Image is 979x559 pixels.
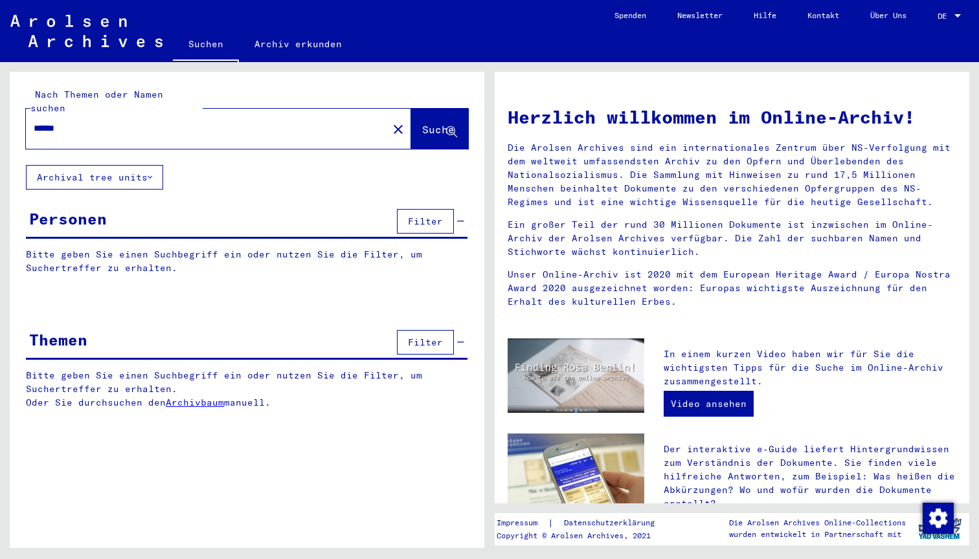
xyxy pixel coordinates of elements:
span: Filter [408,215,443,227]
div: | [497,516,670,530]
p: wurden entwickelt in Partnerschaft mit [729,529,906,540]
p: Die Arolsen Archives sind ein internationales Zentrum über NS-Verfolgung mit dem weltweit umfasse... [508,141,956,209]
span: DE [938,12,952,21]
p: Die Arolsen Archives Online-Collections [729,517,906,529]
p: Der interaktive e-Guide liefert Hintergrundwissen zum Verständnis der Dokumente. Sie finden viele... [664,443,956,510]
button: Suche [411,109,468,149]
img: Zustimmung ändern [923,503,954,534]
p: Bitte geben Sie einen Suchbegriff ein oder nutzen Sie die Filter, um Suchertreffer zu erhalten. [26,248,467,275]
button: Filter [397,330,454,355]
mat-icon: close [390,122,406,137]
mat-label: Nach Themen oder Namen suchen [30,89,163,114]
div: Personen [29,207,107,230]
p: Ein großer Teil der rund 30 Millionen Dokumente ist inzwischen im Online-Archiv der Arolsen Archi... [508,218,956,259]
p: In einem kurzen Video haben wir für Sie die wichtigsten Tipps für die Suche im Online-Archiv zusa... [664,347,956,388]
a: Video ansehen [664,391,754,417]
a: Datenschutzerklärung [554,516,670,530]
a: Archiv erkunden [239,28,357,60]
button: Clear [385,116,411,142]
a: Suchen [173,28,239,62]
p: Copyright © Arolsen Archives, 2021 [497,530,670,542]
div: Themen [29,328,87,351]
button: Filter [397,209,454,234]
p: Bitte geben Sie einen Suchbegriff ein oder nutzen Sie die Filter, um Suchertreffer zu erhalten. O... [26,369,468,410]
button: Archival tree units [26,165,163,190]
a: Impressum [497,516,548,530]
span: Suche [422,123,455,136]
span: Filter [408,336,443,348]
a: Archivbaum [166,397,224,408]
img: eguide.jpg [508,433,644,525]
img: Arolsen_neg.svg [10,15,163,47]
div: Zustimmung ändern [922,502,953,533]
h1: Herzlich willkommen im Online-Archiv! [508,104,956,131]
img: video.jpg [508,338,644,413]
img: yv_logo.png [916,512,964,545]
p: Unser Online-Archiv ist 2020 mit dem European Heritage Award / Europa Nostra Award 2020 ausgezeic... [508,268,956,309]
